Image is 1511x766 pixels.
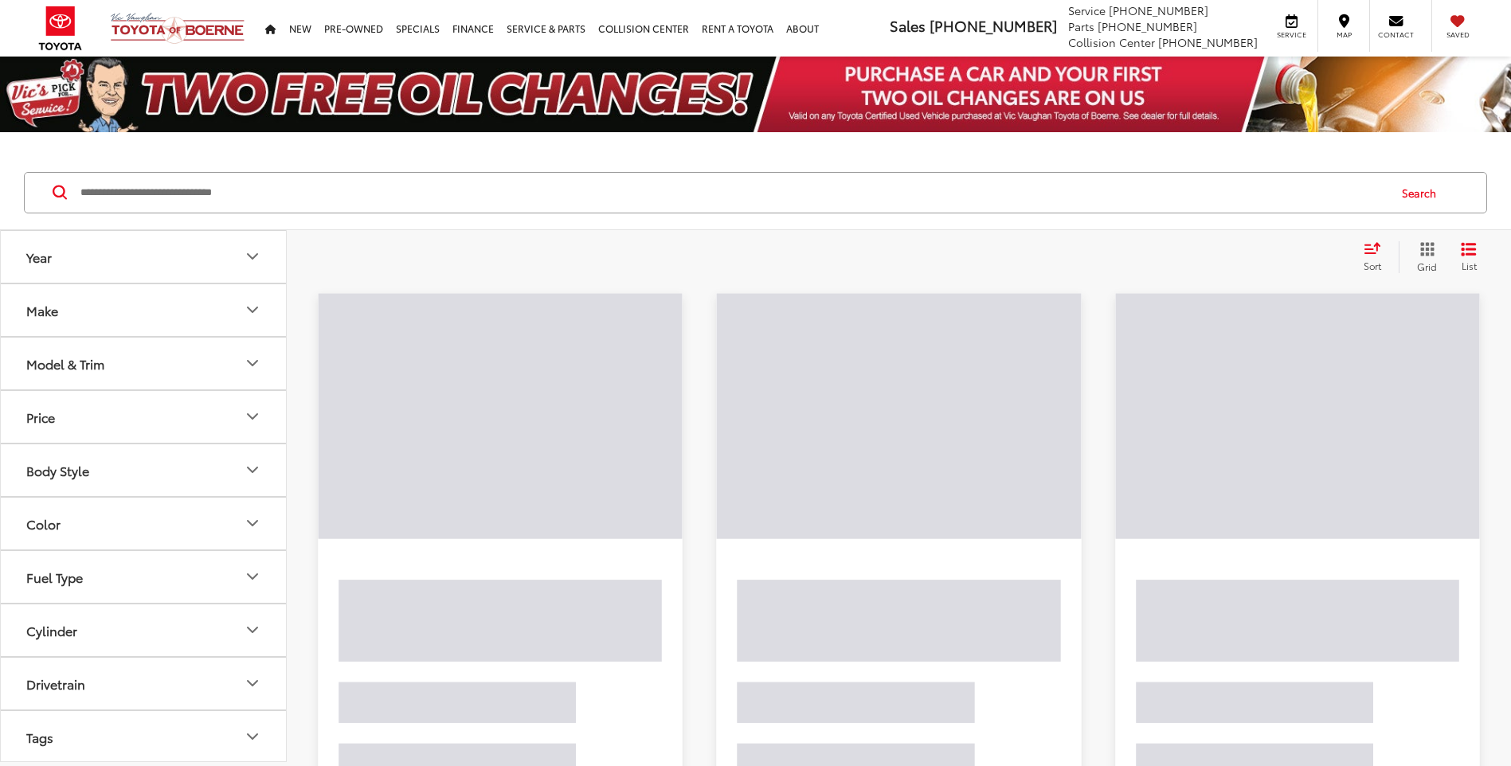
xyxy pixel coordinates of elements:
[1,444,288,496] button: Body StyleBody Style
[1440,29,1475,40] span: Saved
[1068,34,1155,50] span: Collision Center
[1378,29,1414,40] span: Contact
[243,407,262,426] div: Price
[26,303,58,318] div: Make
[26,463,89,478] div: Body Style
[243,514,262,533] div: Color
[1,551,288,603] button: Fuel TypeFuel Type
[1068,2,1106,18] span: Service
[1449,241,1489,273] button: List View
[243,674,262,693] div: Drivetrain
[1364,259,1381,272] span: Sort
[1068,18,1094,34] span: Parts
[26,623,77,638] div: Cylinder
[1,391,288,443] button: PricePrice
[1399,241,1449,273] button: Grid View
[243,727,262,746] div: Tags
[26,516,61,531] div: Color
[26,676,85,691] div: Drivetrain
[243,567,262,586] div: Fuel Type
[1098,18,1197,34] span: [PHONE_NUMBER]
[243,247,262,266] div: Year
[26,356,104,371] div: Model & Trim
[243,460,262,479] div: Body Style
[26,729,53,745] div: Tags
[1,658,288,709] button: DrivetrainDrivetrain
[110,12,245,45] img: Vic Vaughan Toyota of Boerne
[890,15,926,36] span: Sales
[243,354,262,373] div: Model & Trim
[26,569,83,584] div: Fuel Type
[1461,259,1477,272] span: List
[26,249,52,264] div: Year
[1326,29,1361,40] span: Map
[1,231,288,283] button: YearYear
[1,498,288,549] button: ColorColor
[1417,260,1437,273] span: Grid
[243,300,262,319] div: Make
[1356,241,1399,273] button: Select sort value
[1,604,288,656] button: CylinderCylinder
[930,15,1057,36] span: [PHONE_NUMBER]
[1387,173,1459,213] button: Search
[79,174,1387,212] input: Search by Make, Model, or Keyword
[243,620,262,639] div: Cylinder
[1,338,288,389] button: Model & TrimModel & Trim
[1,711,288,763] button: TagsTags
[1158,34,1258,50] span: [PHONE_NUMBER]
[26,409,55,424] div: Price
[1109,2,1208,18] span: [PHONE_NUMBER]
[1,284,288,336] button: MakeMake
[1274,29,1309,40] span: Service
